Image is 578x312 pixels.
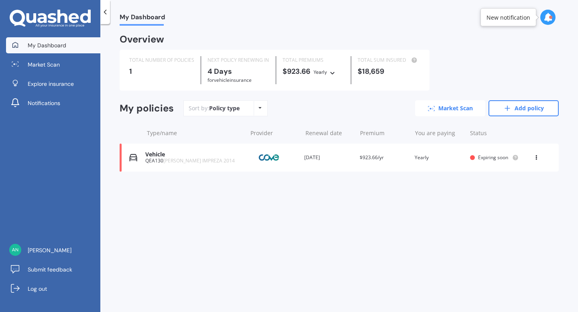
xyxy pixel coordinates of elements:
div: TOTAL SUM INSURED [358,56,419,64]
a: [PERSON_NAME] [6,242,100,258]
a: Log out [6,281,100,297]
b: 4 Days [208,67,232,76]
div: Status [470,129,519,137]
div: $923.66 [283,67,344,76]
span: Submit feedback [28,265,72,274]
span: Log out [28,285,47,293]
div: Policy type [209,104,240,112]
span: Expiring soon [478,154,508,161]
a: Add policy [488,100,559,116]
div: Type/name [147,129,244,137]
span: My Dashboard [120,13,165,24]
a: Notifications [6,95,100,111]
div: 1 [129,67,194,75]
span: Market Scan [28,61,60,69]
div: New notification [486,13,530,21]
div: Premium [360,129,409,137]
div: Overview [120,35,164,43]
div: $18,659 [358,67,419,75]
a: Explore insurance [6,76,100,92]
div: Provider [250,129,299,137]
img: Vehicle [129,154,137,162]
div: My policies [120,103,174,114]
div: QEA130 [145,158,243,164]
span: for Vehicle insurance [208,77,252,83]
img: Cove [249,150,289,165]
span: $923.66/yr [360,154,384,161]
div: Vehicle [145,151,243,158]
span: [PERSON_NAME] IMPREZA 2014 [163,157,235,164]
span: My Dashboard [28,41,66,49]
span: Explore insurance [28,80,74,88]
div: TOTAL PREMIUMS [283,56,344,64]
div: Renewal date [305,129,354,137]
a: Market Scan [415,100,485,116]
span: [PERSON_NAME] [28,246,71,254]
div: [DATE] [304,154,353,162]
div: NEXT POLICY RENEWING IN [208,56,269,64]
div: You are paying [415,129,464,137]
span: Notifications [28,99,60,107]
div: Yearly [415,154,463,162]
a: Market Scan [6,57,100,73]
a: My Dashboard [6,37,100,53]
img: 27c830b264a2ff96037d333f890fed8b [9,244,21,256]
a: Submit feedback [6,261,100,278]
div: Sort by: [189,104,240,112]
div: Yearly [313,68,327,76]
div: TOTAL NUMBER OF POLICIES [129,56,194,64]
